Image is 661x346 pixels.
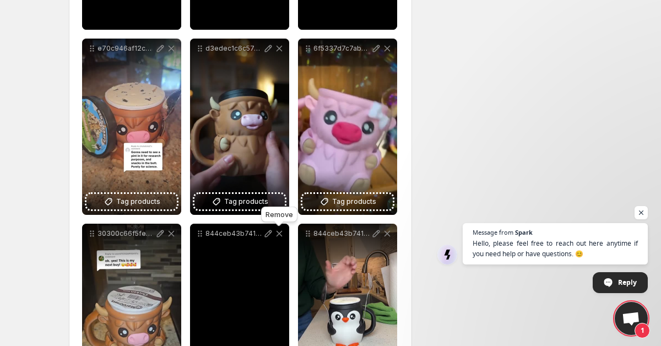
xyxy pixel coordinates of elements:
p: 30300c66f5fe4016a50e6205f6cd12b9HD-1080p-72Mbps-51467454 [97,229,155,238]
button: Tag products [86,194,177,209]
span: 1 [635,323,650,338]
div: e70c946af12c489796ba92fc8c959e35HD-1080p-48Mbps-51467381Tag products [82,39,181,215]
div: Open chat [615,302,648,335]
span: Spark [515,229,533,235]
div: d3edec1c6c5747d4a48fd5ff27b77c34HD-1080p-72Mbps-51469201Tag products [190,39,289,215]
p: e70c946af12c489796ba92fc8c959e35HD-1080p-48Mbps-51467381 [97,44,155,53]
span: Hello, please feel free to reach out here anytime if you need help or have questions. 😊 [473,238,638,259]
p: 844ceb43b741493e9b4cd9833f6c0d38HD-1080p-72Mbps-51467517 [313,229,371,238]
div: 6f5337d7c7ab4a2984d42e67c0be7f34HD-1080p-48Mbps-51685612Tag products [298,39,397,215]
span: Reply [618,273,637,292]
span: Tag products [332,196,376,207]
p: d3edec1c6c5747d4a48fd5ff27b77c34HD-1080p-72Mbps-51469201 [205,44,263,53]
span: Tag products [116,196,160,207]
p: 6f5337d7c7ab4a2984d42e67c0be7f34HD-1080p-48Mbps-51685612 [313,44,371,53]
button: Tag products [194,194,285,209]
button: Tag products [302,194,393,209]
span: Tag products [224,196,268,207]
span: Message from [473,229,513,235]
p: 844ceb43b741493e9b4cd9833f6c0d38HD-1080p-72Mbps-51467517 1 [205,229,263,238]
